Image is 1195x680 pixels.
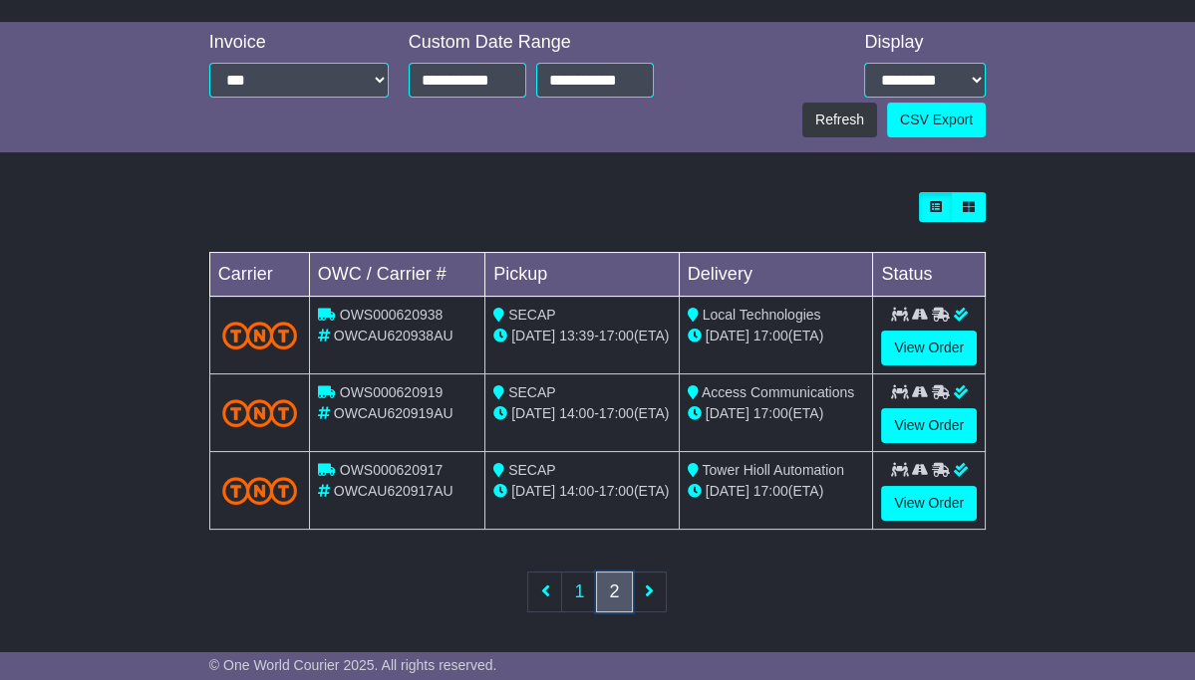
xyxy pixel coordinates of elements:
span: Local Technologies [703,307,821,323]
div: (ETA) [688,481,865,502]
span: © One World Courier 2025. All rights reserved. [209,657,497,673]
span: OWCAU620919AU [334,405,453,421]
a: View Order [881,486,977,521]
span: SECAP [508,462,555,478]
span: [DATE] [511,405,555,421]
td: Status [873,253,986,297]
span: OWS000620938 [340,307,444,323]
span: Tower Hioll Automation [702,462,843,478]
a: CSV Export [887,103,986,137]
div: - (ETA) [493,403,671,424]
span: OWS000620919 [340,384,444,400]
div: (ETA) [688,403,865,424]
img: TNT_Domestic.png [222,399,297,426]
button: Refresh [802,103,877,137]
span: 14:00 [559,483,594,499]
a: View Order [881,331,977,365]
div: Custom Date Range [409,32,654,54]
div: (ETA) [688,326,865,346]
td: OWC / Carrier # [309,253,484,297]
span: 17:00 [753,483,788,499]
span: 17:00 [599,328,634,343]
span: 17:00 [753,405,788,421]
span: [DATE] [706,328,749,343]
span: [DATE] [511,483,555,499]
span: OWCAU620917AU [334,483,453,499]
span: [DATE] [706,483,749,499]
span: 14:00 [559,405,594,421]
a: View Order [881,408,977,443]
span: OWCAU620938AU [334,328,453,343]
td: Carrier [209,253,309,297]
div: - (ETA) [493,481,671,502]
a: 1 [561,571,597,612]
div: Display [864,32,986,54]
span: SECAP [508,384,555,400]
span: SECAP [508,307,555,323]
a: 2 [596,571,632,612]
img: TNT_Domestic.png [222,322,297,348]
span: 17:00 [753,328,788,343]
span: [DATE] [706,405,749,421]
span: 13:39 [559,328,594,343]
span: [DATE] [511,328,555,343]
td: Delivery [679,253,873,297]
span: OWS000620917 [340,462,444,478]
td: Pickup [485,253,680,297]
div: - (ETA) [493,326,671,346]
span: Access Communications [702,384,854,400]
span: 17:00 [599,483,634,499]
div: Invoice [209,32,389,54]
span: 17:00 [599,405,634,421]
img: TNT_Domestic.png [222,477,297,504]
